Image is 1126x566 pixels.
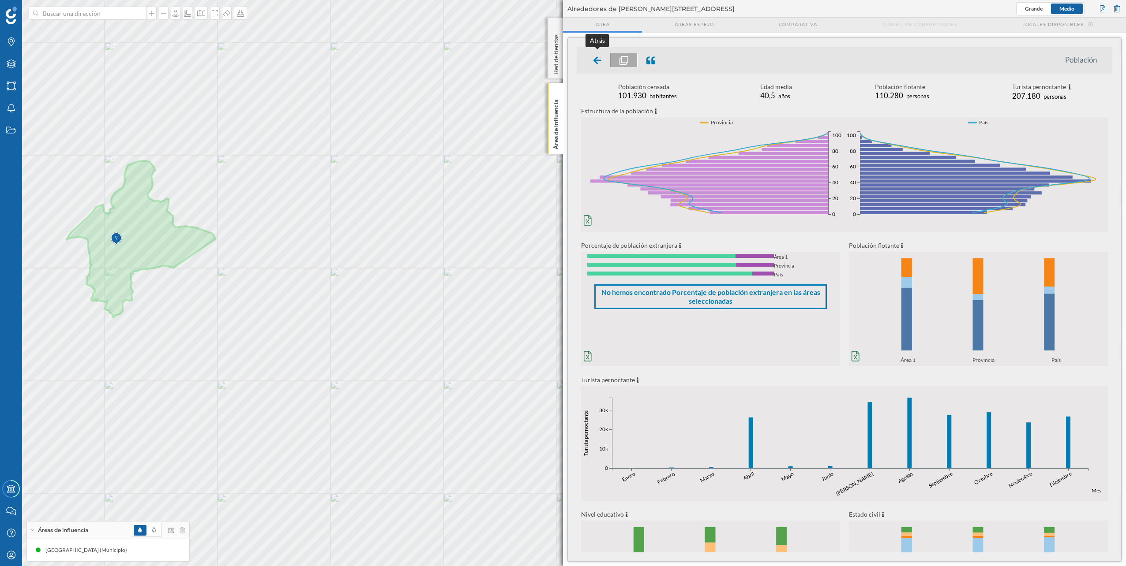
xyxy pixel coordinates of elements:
[699,470,716,484] text: Marzo
[590,36,604,45] div: Atrás
[1007,470,1033,489] text: Noviembre
[849,510,1108,519] p: Estado civil
[1022,21,1084,28] span: Locales disponibles
[552,96,560,149] p: Área de influencia
[1012,91,1040,101] span: 207.180
[820,470,835,482] text: Junio
[742,470,755,482] text: Abril
[850,164,856,170] text: 60
[832,164,838,170] text: 60
[675,21,714,28] span: Áreas espejo
[38,526,88,534] span: Áreas de influencia
[1051,356,1063,366] span: País
[621,470,636,483] text: Enero
[605,465,608,471] text: 0
[552,31,560,74] p: Red de tiendas
[1048,470,1073,488] text: Diciembre
[1092,487,1101,494] text: Mes
[760,91,775,100] span: 40,5
[979,118,988,127] span: País
[906,93,929,100] span: personas
[581,106,1108,115] p: Estructura de la población
[779,21,817,28] span: Comparativa
[599,426,608,433] text: 20k
[897,470,914,484] text: Agosto
[850,179,856,186] text: 40
[832,195,838,201] text: 20
[882,21,957,28] span: Origen de consumidores
[850,148,856,154] text: 80
[1065,56,1106,64] li: Población
[6,7,17,24] img: Geoblink Logo
[711,118,733,127] span: Provincia
[901,356,918,366] span: Área 1
[111,230,122,248] img: Marker
[780,470,795,483] text: Mayo
[875,82,929,91] div: Población flotante
[567,4,735,13] span: Alrededores de [PERSON_NAME][STREET_ADDRESS]
[599,407,608,413] text: 30k
[1012,82,1071,92] div: Turista pernoctante
[1043,93,1066,100] span: personas
[581,375,1108,384] p: Turista pernoctante
[18,6,49,14] span: Soporte
[596,21,610,28] span: Area
[45,546,131,555] div: [GEOGRAPHIC_DATA] (Municipio)
[618,82,677,91] div: Población censada
[1059,5,1074,12] span: Medio
[927,470,953,489] text: Septiembre
[581,510,840,519] p: Nivel educativo
[832,148,838,154] text: 80
[973,470,993,486] text: Octubre
[582,410,589,456] text: Turista pernoctante
[778,93,790,100] span: años
[832,132,841,138] text: 100
[656,470,676,485] text: Febrero
[760,82,792,91] div: Edad media
[832,211,835,217] text: 0
[1025,5,1043,12] span: Grande
[618,91,646,100] span: 101.930
[850,195,856,201] text: 20
[596,286,826,308] p: No hemos encontrado Porcentaje de población extranjera en las áreas seleccionadas
[875,91,903,100] span: 110.280
[972,356,997,366] span: Provincia
[599,445,608,452] text: 10k
[847,132,856,138] text: 100
[835,470,875,497] text: [PERSON_NAME]
[849,241,1108,250] p: Población flotante
[832,179,838,186] text: 40
[853,211,856,217] text: 0
[649,93,677,100] span: habitantes
[581,241,840,250] p: Porcentaje de población extranjera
